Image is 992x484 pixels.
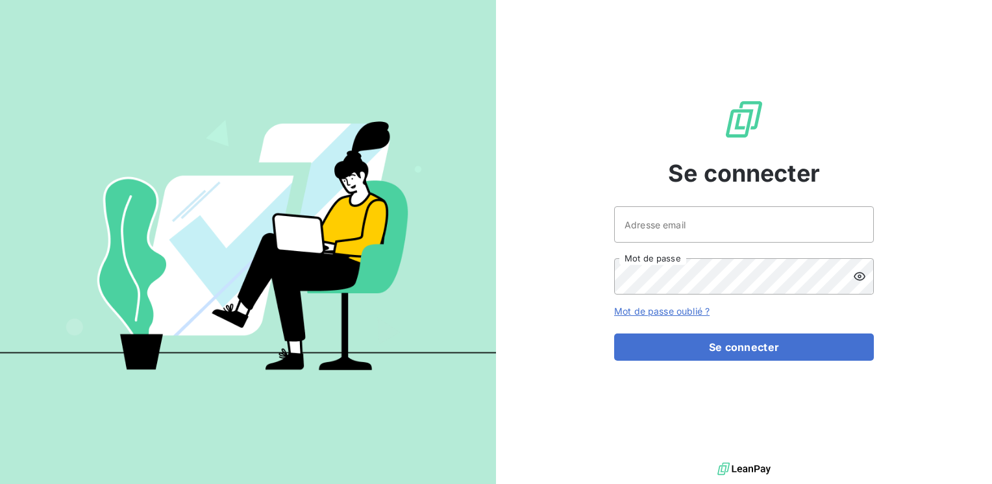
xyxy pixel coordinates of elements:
[717,459,771,479] img: logo
[668,156,820,191] span: Se connecter
[614,206,874,243] input: placeholder
[614,333,874,361] button: Se connecter
[614,306,710,317] a: Mot de passe oublié ?
[723,99,765,140] img: Logo LeanPay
